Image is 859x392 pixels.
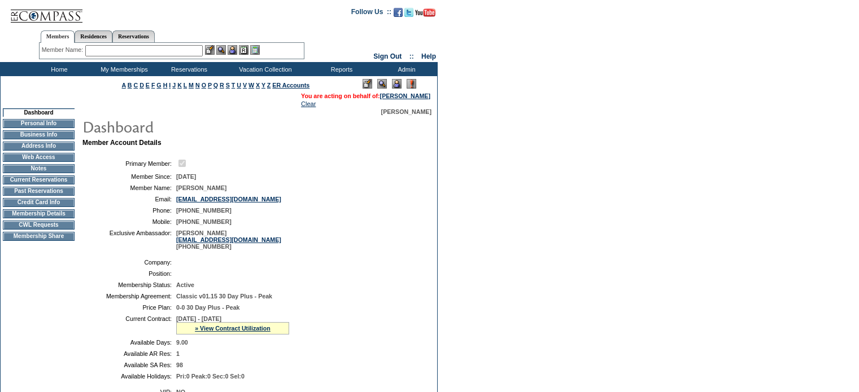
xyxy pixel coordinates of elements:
td: Admin [373,62,438,76]
span: 9.00 [176,339,188,346]
a: [EMAIL_ADDRESS][DOMAIN_NAME] [176,196,281,202]
img: Log Concern/Member Elevation [407,79,416,89]
td: Phone: [87,207,172,214]
a: E [146,82,150,89]
span: [DATE] [176,173,196,180]
a: Members [41,30,75,43]
a: Help [421,52,436,60]
td: Past Reservations [3,187,75,196]
span: :: [409,52,414,60]
span: 0-0 30 Day Plus - Peak [176,304,240,311]
a: Y [261,82,265,89]
td: Vacation Collection [220,62,308,76]
a: H [163,82,168,89]
td: Business Info [3,130,75,139]
span: Classic v01.15 30 Day Plus - Peak [176,293,272,299]
a: O [202,82,206,89]
td: Exclusive Ambassador: [87,230,172,250]
span: [PHONE_NUMBER] [176,207,232,214]
b: Member Account Details [82,139,162,147]
td: Email: [87,196,172,202]
img: b_edit.gif [205,45,215,55]
span: [DATE] - [DATE] [176,315,221,322]
div: Member Name: [42,45,85,55]
td: My Memberships [90,62,155,76]
a: [EMAIL_ADDRESS][DOMAIN_NAME] [176,236,281,243]
span: You are acting on behalf of: [301,93,430,99]
td: Notes [3,164,75,173]
td: Dashboard [3,108,75,117]
a: Z [267,82,271,89]
img: Impersonate [392,79,402,89]
img: b_calculator.gif [250,45,260,55]
span: Pri:0 Peak:0 Sec:0 Sel:0 [176,373,245,380]
a: U [237,82,241,89]
img: pgTtlDashboard.gif [82,115,308,138]
td: Address Info [3,142,75,151]
img: Impersonate [228,45,237,55]
a: J [172,82,176,89]
span: Active [176,281,194,288]
a: X [256,82,260,89]
a: P [208,82,212,89]
td: Member Name: [87,184,172,191]
a: T [232,82,236,89]
span: 1 [176,350,180,357]
a: W [248,82,254,89]
td: Credit Card Info [3,198,75,207]
td: Price Plan: [87,304,172,311]
a: C [133,82,138,89]
td: Available Holidays: [87,373,172,380]
a: R [220,82,224,89]
td: Primary Member: [87,158,172,169]
td: Reports [308,62,373,76]
a: Clear [301,100,316,107]
span: [PERSON_NAME] [PHONE_NUMBER] [176,230,281,250]
a: L [184,82,187,89]
img: Become our fan on Facebook [394,8,403,17]
td: Member Since: [87,173,172,180]
a: A [122,82,126,89]
td: Position: [87,270,172,277]
td: Home [25,62,90,76]
td: Current Reservations [3,175,75,184]
a: Follow us on Twitter [404,11,413,18]
span: [PERSON_NAME] [176,184,226,191]
img: Reservations [239,45,248,55]
a: Reservations [112,30,155,42]
td: Available Days: [87,339,172,346]
span: 98 [176,362,183,368]
a: Subscribe to our YouTube Channel [415,11,435,18]
td: Available AR Res: [87,350,172,357]
a: » View Contract Utilization [195,325,271,332]
a: K [177,82,182,89]
td: Membership Share [3,232,75,241]
img: View [216,45,226,55]
a: ER Accounts [272,82,309,89]
a: I [169,82,171,89]
img: Edit Mode [363,79,372,89]
td: Membership Status: [87,281,172,288]
td: CWL Requests [3,221,75,230]
a: Become our fan on Facebook [394,11,403,18]
td: Personal Info [3,119,75,128]
a: F [151,82,155,89]
a: [PERSON_NAME] [380,93,430,99]
img: Subscribe to our YouTube Channel [415,8,435,17]
span: [PHONE_NUMBER] [176,218,232,225]
a: V [243,82,247,89]
td: Current Contract: [87,315,172,334]
td: Web Access [3,153,75,162]
img: Follow us on Twitter [404,8,413,17]
td: Mobile: [87,218,172,225]
td: Follow Us :: [351,7,391,20]
td: Company: [87,259,172,266]
td: Membership Agreement: [87,293,172,299]
a: M [189,82,194,89]
td: Reservations [155,62,220,76]
img: View Mode [377,79,387,89]
a: Residences [75,30,112,42]
a: N [195,82,200,89]
a: S [226,82,230,89]
a: B [128,82,132,89]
